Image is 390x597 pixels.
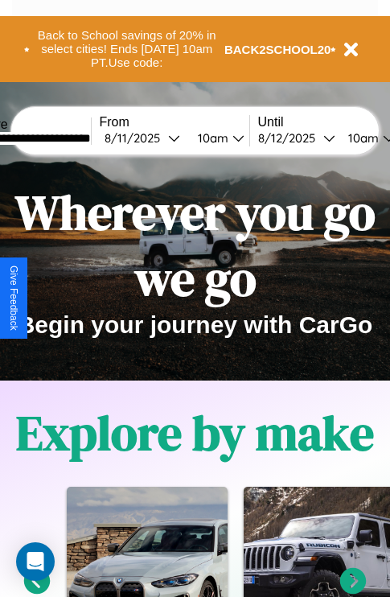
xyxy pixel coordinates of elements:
b: BACK2SCHOOL20 [224,43,331,56]
div: 10am [340,130,383,146]
div: 8 / 12 / 2025 [258,130,323,146]
button: 8/11/2025 [100,130,185,146]
button: Back to School savings of 20% in select cities! Ends [DATE] 10am PT.Use code: [30,24,224,74]
div: 8 / 11 / 2025 [105,130,168,146]
label: From [100,115,249,130]
h1: Explore by make [16,400,374,466]
button: 10am [185,130,249,146]
div: Open Intercom Messenger [16,542,55,581]
div: 10am [190,130,232,146]
div: Give Feedback [8,266,19,331]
